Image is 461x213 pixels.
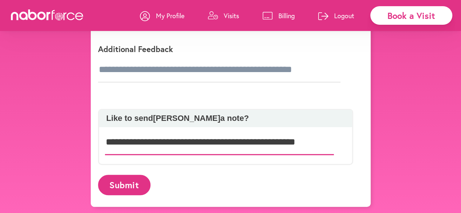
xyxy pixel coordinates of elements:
[140,5,184,27] a: My Profile
[103,114,348,123] p: Like to send [PERSON_NAME] a note?
[98,175,151,195] button: Submit
[278,11,295,20] p: Billing
[208,5,239,27] a: Visits
[98,44,353,54] p: Additional Feedback
[262,5,295,27] a: Billing
[156,11,184,20] p: My Profile
[318,5,354,27] a: Logout
[370,6,452,25] div: Book a Visit
[224,11,239,20] p: Visits
[334,11,354,20] p: Logout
